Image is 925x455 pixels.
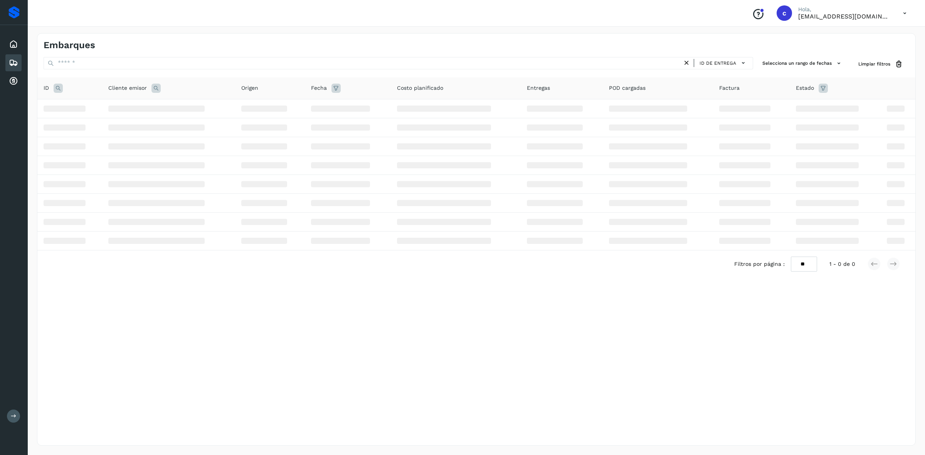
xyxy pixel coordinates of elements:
span: Fecha [311,84,327,92]
span: Estado [796,84,814,92]
span: ID [44,84,49,92]
span: Costo planificado [397,84,443,92]
h4: Embarques [44,40,95,51]
span: POD cargadas [609,84,646,92]
button: ID de entrega [697,57,750,69]
div: Cuentas por cobrar [5,73,22,90]
span: 1 - 0 de 0 [829,260,855,268]
p: cuentas3@enlacesmet.com.mx [798,13,891,20]
button: Selecciona un rango de fechas [759,57,846,70]
span: Factura [719,84,740,92]
span: Cliente emisor [108,84,147,92]
p: Hola, [798,6,891,13]
span: Limpiar filtros [858,60,890,67]
span: Entregas [527,84,550,92]
span: ID de entrega [700,60,736,67]
span: Filtros por página : [734,260,785,268]
div: Inicio [5,36,22,53]
span: Origen [241,84,258,92]
button: Limpiar filtros [852,57,909,71]
div: Embarques [5,54,22,71]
